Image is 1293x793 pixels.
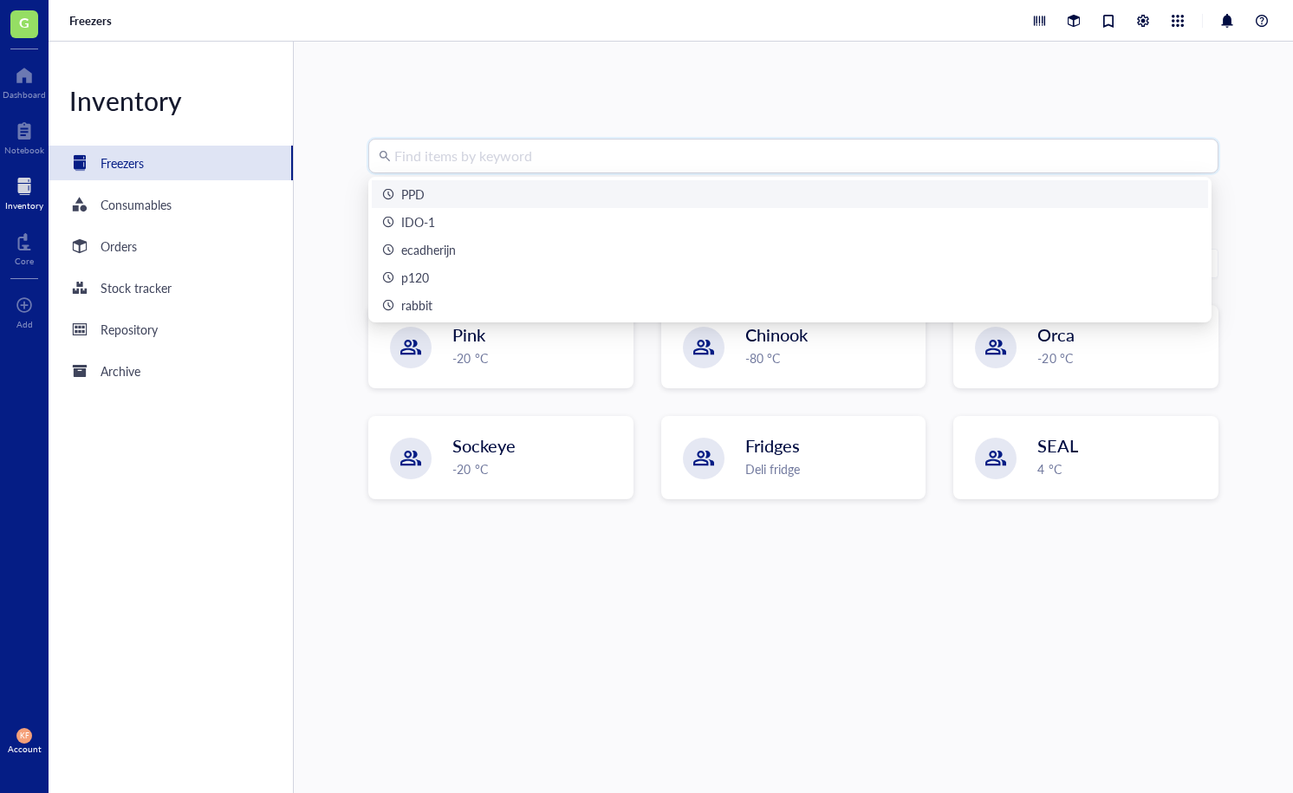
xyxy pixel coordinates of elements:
[4,145,44,155] div: Notebook
[19,11,29,33] span: G
[20,731,29,740] span: KF
[401,240,456,259] div: ecadherijn
[101,278,172,297] div: Stock tracker
[745,459,915,478] div: Deli fridge
[101,237,137,256] div: Orders
[49,354,293,388] a: Archive
[8,744,42,754] div: Account
[101,320,158,339] div: Repository
[49,146,293,180] a: Freezers
[49,83,293,118] div: Inventory
[49,312,293,347] a: Repository
[745,348,915,367] div: -80 °C
[1037,322,1075,347] span: Orca
[69,13,115,29] a: Freezers
[745,322,808,347] span: Chinook
[15,256,34,266] div: Core
[401,296,432,315] div: rabbit
[49,187,293,222] a: Consumables
[16,319,33,329] div: Add
[401,268,429,287] div: p120
[5,172,43,211] a: Inventory
[5,200,43,211] div: Inventory
[452,348,622,367] div: -20 °C
[49,270,293,305] a: Stock tracker
[49,229,293,263] a: Orders
[15,228,34,266] a: Core
[745,433,800,458] span: Fridges
[1037,348,1207,367] div: -20 °C
[452,322,485,347] span: Pink
[452,433,516,458] span: Sockeye
[101,153,144,172] div: Freezers
[452,459,622,478] div: -20 °C
[1037,433,1078,458] span: SEAL
[401,185,425,204] div: PPD
[3,89,46,100] div: Dashboard
[4,117,44,155] a: Notebook
[101,195,172,214] div: Consumables
[101,361,140,380] div: Archive
[401,212,435,231] div: IDO-1
[3,62,46,100] a: Dashboard
[1037,459,1207,478] div: 4 °C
